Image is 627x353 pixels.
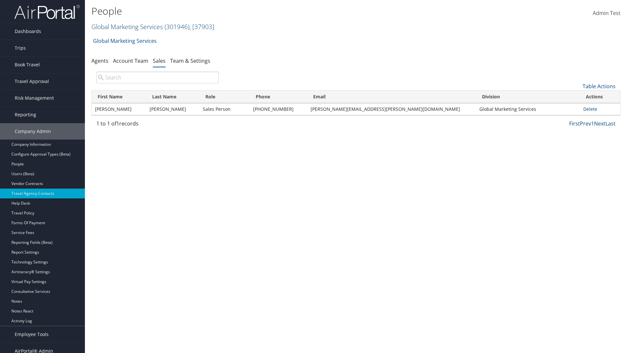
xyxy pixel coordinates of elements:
img: airportal-logo.png [14,4,80,20]
a: Team & Settings [170,57,210,64]
td: [PERSON_NAME] [92,103,146,115]
th: Actions [580,91,620,103]
a: Last [605,120,616,127]
a: Next [594,120,605,127]
span: Admin Test [593,9,620,17]
input: Search [96,72,219,83]
th: First Name: activate to sort column ascending [92,91,146,103]
span: Reporting [15,107,36,123]
a: Agents [91,57,108,64]
span: Dashboards [15,23,41,40]
th: Last Name: activate to sort column ascending [146,91,200,103]
a: Prev [580,120,591,127]
td: Global Marketing Services [476,103,580,115]
td: [PERSON_NAME][EMAIL_ADDRESS][PERSON_NAME][DOMAIN_NAME] [307,103,476,115]
a: Table Actions [583,83,616,90]
a: Global Marketing Services [93,34,157,47]
a: Admin Test [593,3,620,24]
span: ( 301946 ) [165,22,189,31]
span: Travel Approval [15,73,49,90]
span: Employee Tools [15,326,49,343]
span: 1 [116,120,119,127]
a: Delete [583,106,597,112]
th: Role: activate to sort column ascending [200,91,250,103]
a: Account Team [113,57,148,64]
td: Sales Person [200,103,250,115]
span: , [ 37903 ] [189,22,214,31]
span: Trips [15,40,26,56]
span: Company Admin [15,123,51,140]
a: First [569,120,580,127]
td: [PERSON_NAME] [146,103,200,115]
a: 1 [591,120,594,127]
a: Sales [153,57,166,64]
td: [PHONE_NUMBER] [250,103,307,115]
div: 1 to 1 of records [96,120,219,131]
th: Email: activate to sort column ascending [307,91,476,103]
span: Book Travel [15,57,40,73]
th: Division: activate to sort column ascending [476,91,580,103]
h1: People [91,4,444,18]
th: Phone [250,91,307,103]
span: Risk Management [15,90,54,106]
a: Global Marketing Services [91,22,214,31]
